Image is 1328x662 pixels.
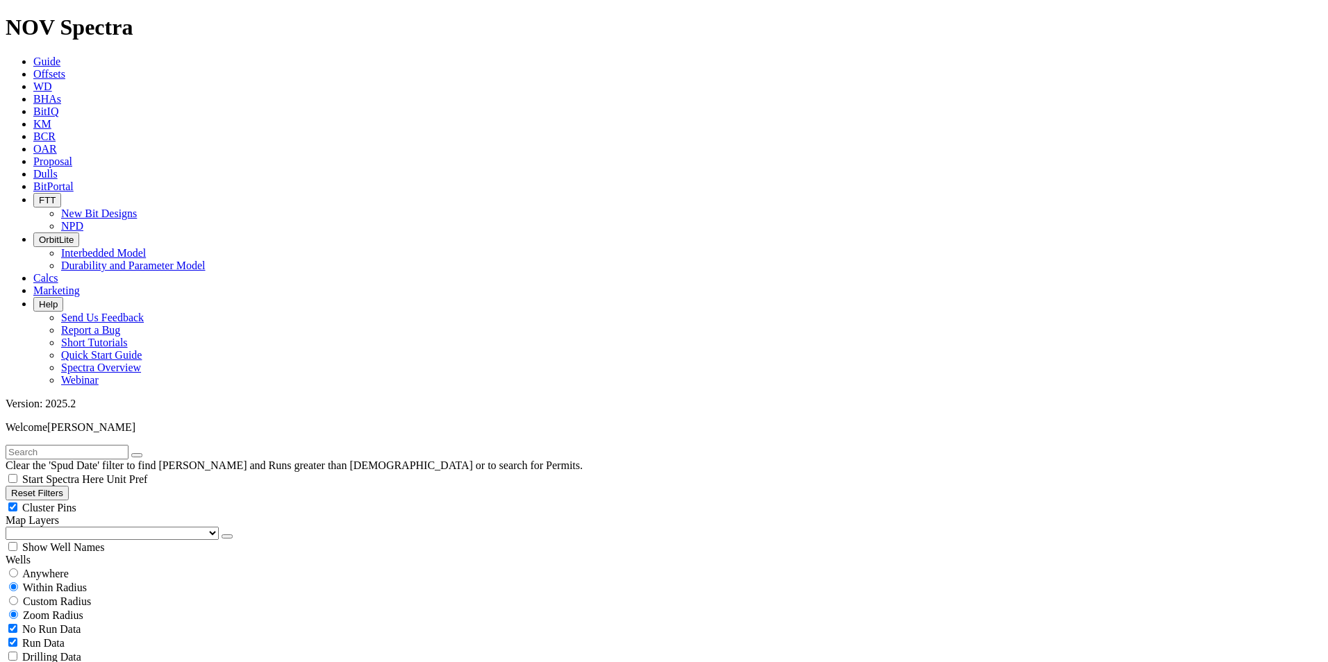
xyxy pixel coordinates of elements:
[61,374,99,386] a: Webinar
[6,421,1322,434] p: Welcome
[33,180,74,192] a: BitPortal
[33,68,65,80] a: Offsets
[33,285,80,296] a: Marketing
[39,299,58,309] span: Help
[8,474,17,483] input: Start Spectra Here
[6,554,1322,566] div: Wells
[61,312,144,323] a: Send Us Feedback
[22,541,104,553] span: Show Well Names
[61,349,142,361] a: Quick Start Guide
[33,56,60,67] a: Guide
[39,235,74,245] span: OrbitLite
[22,473,103,485] span: Start Spectra Here
[33,297,63,312] button: Help
[6,514,59,526] span: Map Layers
[33,105,58,117] a: BitIQ
[61,324,120,336] a: Report a Bug
[33,130,56,142] a: BCR
[33,168,58,180] a: Dulls
[33,118,51,130] a: KM
[23,609,83,621] span: Zoom Radius
[33,143,57,155] a: OAR
[33,80,52,92] a: WD
[61,220,83,232] a: NPD
[23,582,87,593] span: Within Radius
[6,459,583,471] span: Clear the 'Spud Date' filter to find [PERSON_NAME] and Runs greater than [DEMOGRAPHIC_DATA] or to...
[106,473,147,485] span: Unit Pref
[33,193,61,207] button: FTT
[33,155,72,167] a: Proposal
[47,421,135,433] span: [PERSON_NAME]
[39,195,56,205] span: FTT
[6,15,1322,40] h1: NOV Spectra
[61,337,128,348] a: Short Tutorials
[6,486,69,500] button: Reset Filters
[22,623,81,635] span: No Run Data
[33,232,79,247] button: OrbitLite
[6,398,1322,410] div: Version: 2025.2
[22,502,76,514] span: Cluster Pins
[33,93,61,105] a: BHAs
[6,445,128,459] input: Search
[61,260,206,271] a: Durability and Parameter Model
[61,362,141,373] a: Spectra Overview
[22,568,69,579] span: Anywhere
[61,207,137,219] a: New Bit Designs
[61,247,146,259] a: Interbedded Model
[22,637,65,649] span: Run Data
[23,595,91,607] span: Custom Radius
[33,272,58,284] a: Calcs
